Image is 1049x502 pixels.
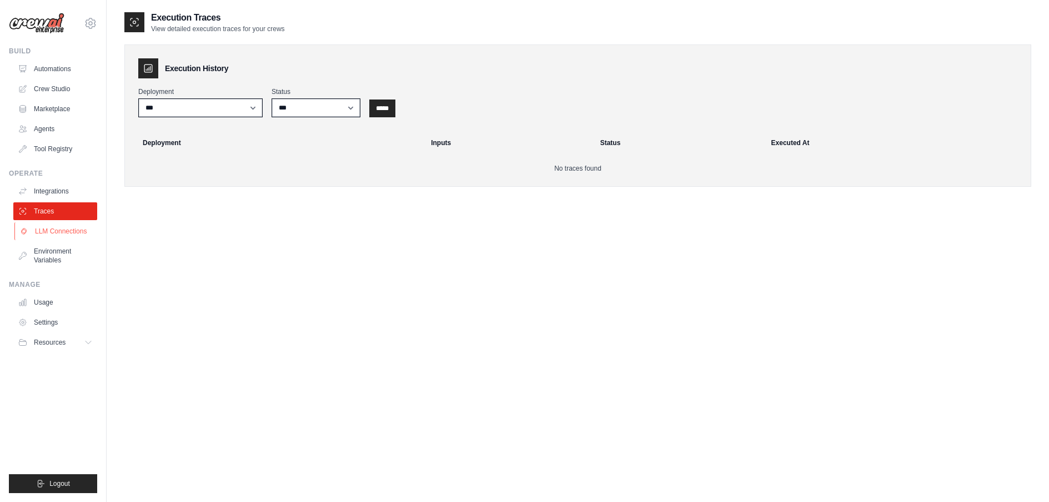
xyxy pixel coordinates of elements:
[13,202,97,220] a: Traces
[151,11,285,24] h2: Execution Traces
[13,314,97,331] a: Settings
[9,13,64,34] img: Logo
[14,222,98,240] a: LLM Connections
[138,87,263,96] label: Deployment
[9,169,97,178] div: Operate
[424,131,593,155] th: Inputs
[13,182,97,200] a: Integrations
[13,60,97,78] a: Automations
[272,87,360,96] label: Status
[13,100,97,118] a: Marketplace
[13,334,97,351] button: Resources
[138,164,1017,173] p: No traces found
[594,131,765,155] th: Status
[9,47,97,56] div: Build
[13,140,97,158] a: Tool Registry
[13,80,97,98] a: Crew Studio
[165,63,228,74] h3: Execution History
[13,242,97,269] a: Environment Variables
[49,479,70,488] span: Logout
[13,294,97,311] a: Usage
[765,131,1026,155] th: Executed At
[151,24,285,33] p: View detailed execution traces for your crews
[34,338,66,347] span: Resources
[13,120,97,138] a: Agents
[9,474,97,493] button: Logout
[129,131,424,155] th: Deployment
[9,280,97,289] div: Manage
